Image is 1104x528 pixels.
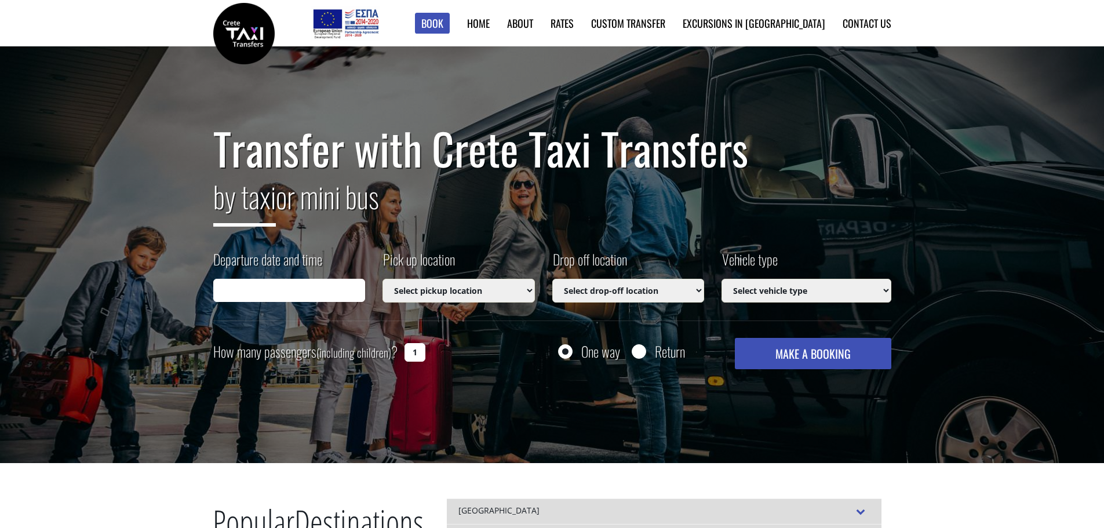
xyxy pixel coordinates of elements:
[551,16,574,31] a: Rates
[655,344,685,359] label: Return
[213,173,891,235] h2: or mini bus
[467,16,490,31] a: Home
[213,124,891,173] h1: Transfer with Crete Taxi Transfers
[552,249,627,279] label: Drop off location
[213,174,276,227] span: by taxi
[683,16,825,31] a: Excursions in [GEOGRAPHIC_DATA]
[507,16,533,31] a: About
[382,249,455,279] label: Pick up location
[415,13,450,34] a: Book
[591,16,665,31] a: Custom Transfer
[581,344,620,359] label: One way
[213,249,322,279] label: Departure date and time
[722,249,778,279] label: Vehicle type
[316,344,391,361] small: (including children)
[213,338,398,366] label: How many passengers ?
[735,338,891,369] button: MAKE A BOOKING
[213,3,275,64] img: Crete Taxi Transfers | Safe Taxi Transfer Services from to Heraklion Airport, Chania Airport, Ret...
[447,498,881,524] div: [GEOGRAPHIC_DATA]
[213,26,275,38] a: Crete Taxi Transfers | Safe Taxi Transfer Services from to Heraklion Airport, Chania Airport, Ret...
[311,6,380,41] img: e-bannersEUERDF180X90.jpg
[843,16,891,31] a: Contact us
